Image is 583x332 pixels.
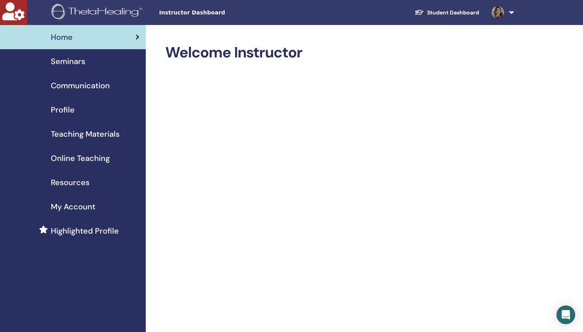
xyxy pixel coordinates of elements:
span: Resources [51,177,89,188]
span: Communication [51,80,110,91]
h2: Welcome Instructor [165,44,513,62]
span: Online Teaching [51,152,110,164]
span: Teaching Materials [51,128,120,140]
span: Instructor Dashboard [159,9,276,17]
a: Student Dashboard [408,5,485,20]
img: logo.png [52,4,145,21]
img: default.jpg [492,6,504,19]
span: Home [51,31,73,43]
span: Profile [51,104,75,116]
span: My Account [51,201,95,212]
div: Open Intercom Messenger [556,305,575,324]
span: Highlighted Profile [51,225,119,237]
img: graduation-cap-white.svg [415,9,424,16]
span: Seminars [51,55,85,67]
